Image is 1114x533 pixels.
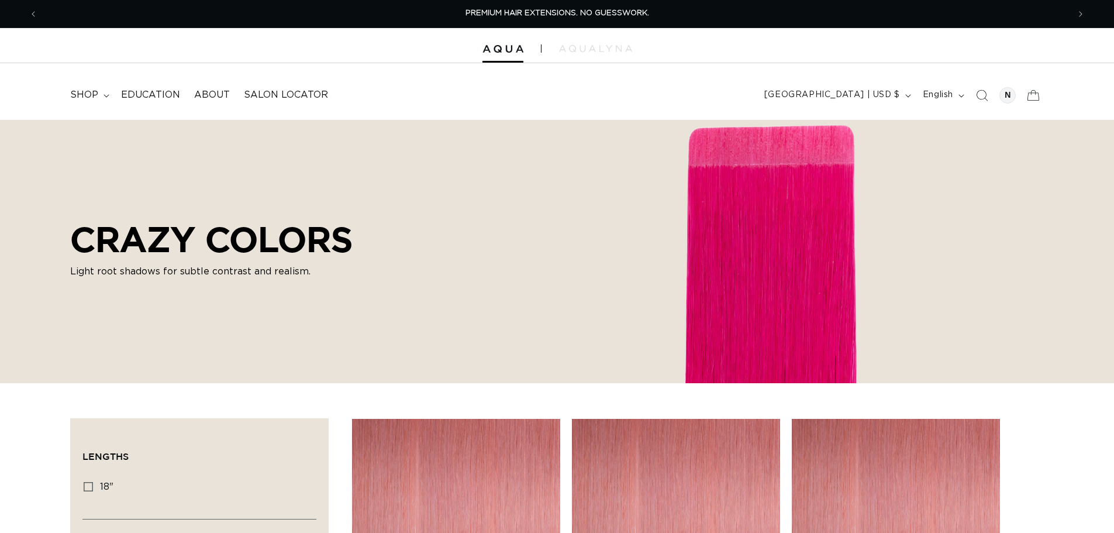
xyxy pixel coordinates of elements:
[100,482,113,491] span: 18"
[764,89,900,101] span: [GEOGRAPHIC_DATA] | USD $
[82,451,129,462] span: Lengths
[237,82,335,108] a: Salon Locator
[70,89,98,101] span: shop
[757,84,916,106] button: [GEOGRAPHIC_DATA] | USD $
[559,45,632,52] img: aqualyna.com
[923,89,953,101] span: English
[82,431,316,473] summary: Lengths (0 selected)
[20,3,46,25] button: Previous announcement
[70,219,353,260] h2: CRAZY COLORS
[187,82,237,108] a: About
[70,264,353,278] p: Light root shadows for subtle contrast and realism.
[121,89,180,101] span: Education
[244,89,328,101] span: Salon Locator
[482,45,523,53] img: Aqua Hair Extensions
[1068,3,1094,25] button: Next announcement
[63,82,114,108] summary: shop
[465,9,649,17] span: PREMIUM HAIR EXTENSIONS. NO GUESSWORK.
[194,89,230,101] span: About
[916,84,969,106] button: English
[969,82,995,108] summary: Search
[114,82,187,108] a: Education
